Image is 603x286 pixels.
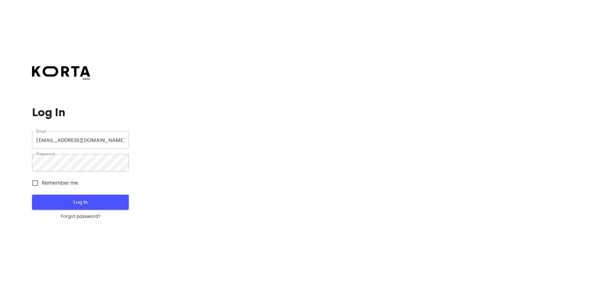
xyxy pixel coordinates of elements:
[32,195,128,210] button: Log In
[32,77,90,81] span: beta
[42,179,78,187] span: Remember me
[32,106,128,119] h1: Log In
[42,198,118,206] span: Log In
[32,66,90,77] img: Korta
[32,213,128,220] a: Forgot password?
[32,66,90,81] a: beta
